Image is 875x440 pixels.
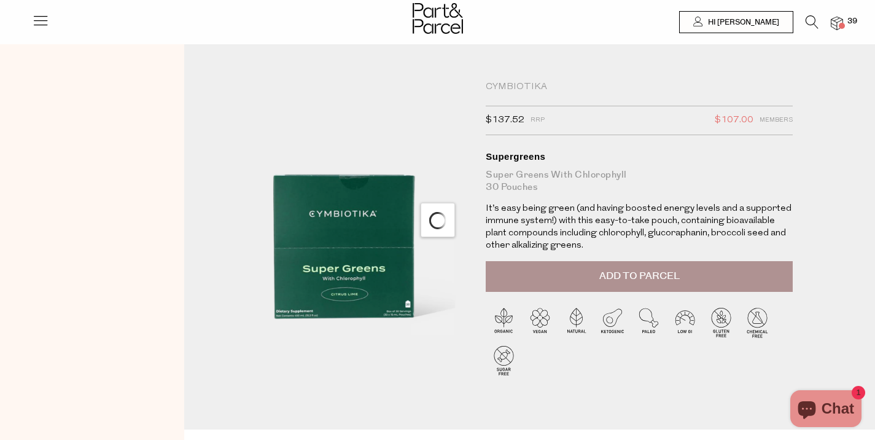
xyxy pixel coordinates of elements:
[831,17,843,29] a: 39
[715,112,753,128] span: $107.00
[667,304,703,340] img: P_P-ICONS-Live_Bec_V11_Low_Gi.svg
[594,304,631,340] img: P_P-ICONS-Live_Bec_V11_Ketogenic.svg
[679,11,793,33] a: Hi [PERSON_NAME]
[486,342,522,379] img: P_P-ICONS-Live_Bec_V11_Sugar_Free.svg
[486,304,522,340] img: P_P-ICONS-Live_Bec_V11_Organic.svg
[486,169,793,194] div: Super Greens with Chlorophyll 30 Pouches
[599,269,680,283] span: Add to Parcel
[844,16,860,27] span: 39
[413,3,463,34] img: Part&Parcel
[787,390,865,430] inbox-online-store-chat: Shopify online store chat
[631,304,667,340] img: P_P-ICONS-Live_Bec_V11_Paleo.svg
[486,81,793,93] div: Cymbiotika
[531,112,545,128] span: RRP
[760,112,793,128] span: Members
[486,261,793,292] button: Add to Parcel
[522,304,558,340] img: P_P-ICONS-Live_Bec_V11_Vegan.svg
[221,81,467,372] img: Supergreens
[705,17,779,28] span: Hi [PERSON_NAME]
[486,112,524,128] span: $137.52
[486,203,793,252] p: It’s easy being green (and having boosted energy levels and a supported immune system!) with this...
[703,304,739,340] img: P_P-ICONS-Live_Bec_V11_Gluten_Free.svg
[486,151,793,163] div: Supergreens
[558,304,594,340] img: P_P-ICONS-Live_Bec_V11_Natural.svg
[739,304,776,340] img: P_P-ICONS-Live_Bec_V11_Chemical_Free.svg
